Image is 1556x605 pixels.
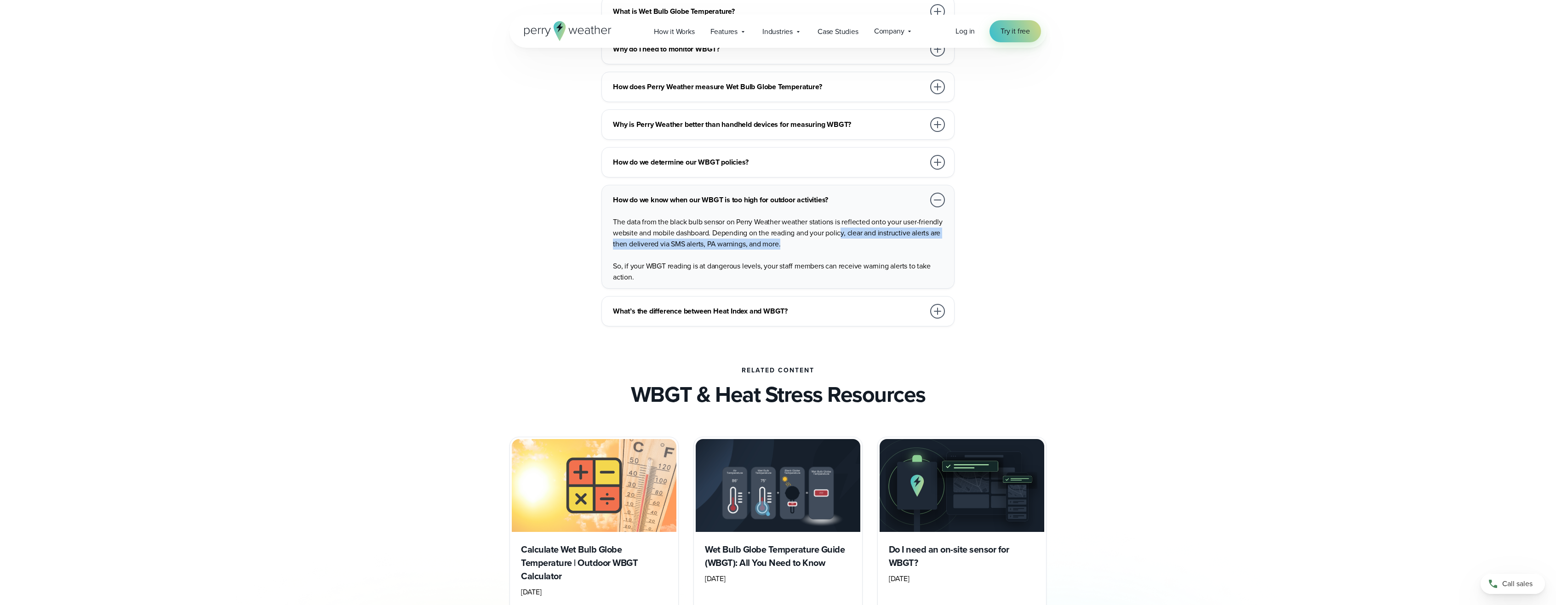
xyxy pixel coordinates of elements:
span: How it Works [654,26,695,37]
h3: What is Wet Bulb Globe Temperature? [613,6,925,17]
a: Call sales [1481,574,1545,594]
a: How it Works [646,22,703,41]
h3: Calculate Wet Bulb Globe Temperature | Outdoor WBGT Calculator [521,543,667,583]
span: Industries [762,26,793,37]
h3: How do we determine our WBGT policies? [613,157,925,168]
div: [DATE] [889,573,1035,584]
h2: Related Content [742,367,814,374]
div: [DATE] [521,587,667,598]
span: Log in [955,26,975,36]
h3: Do I need an on-site sensor for WBGT? [889,543,1035,570]
a: Try it free [990,20,1041,42]
span: Call sales [1502,578,1533,589]
img: Wet Bulb Globe Temperature Guide WBGT [696,439,860,531]
a: Case Studies [810,22,866,41]
h3: Why is Perry Weather better than handheld devices for measuring WBGT? [613,119,925,130]
a: Log in [955,26,975,37]
img: Calculate Wet Bulb Globe Temperature (WBGT) [512,439,676,531]
h3: How do we know when our WBGT is too high for outdoor activities? [613,194,925,205]
img: On-site WBGT sensor [880,439,1044,531]
span: Try it free [1001,26,1030,37]
span: Company [874,26,904,37]
h3: Wet Bulb Globe Temperature Guide (WBGT): All You Need to Know [705,543,851,570]
p: The data from the black bulb sensor on Perry Weather weather stations is reflected onto your user... [613,217,947,250]
div: [DATE] [705,573,851,584]
h3: WBGT & Heat Stress Resources [631,382,926,407]
h3: What’s the difference between Heat Index and WBGT? [613,306,925,317]
span: Case Studies [818,26,858,37]
p: So, if your WBGT reading is at dangerous levels, your staff members can receive warning alerts to... [613,261,947,283]
span: Features [710,26,738,37]
h3: Why do I need to monitor WBGT? [613,44,925,55]
h3: How does Perry Weather measure Wet Bulb Globe Temperature? [613,81,925,92]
